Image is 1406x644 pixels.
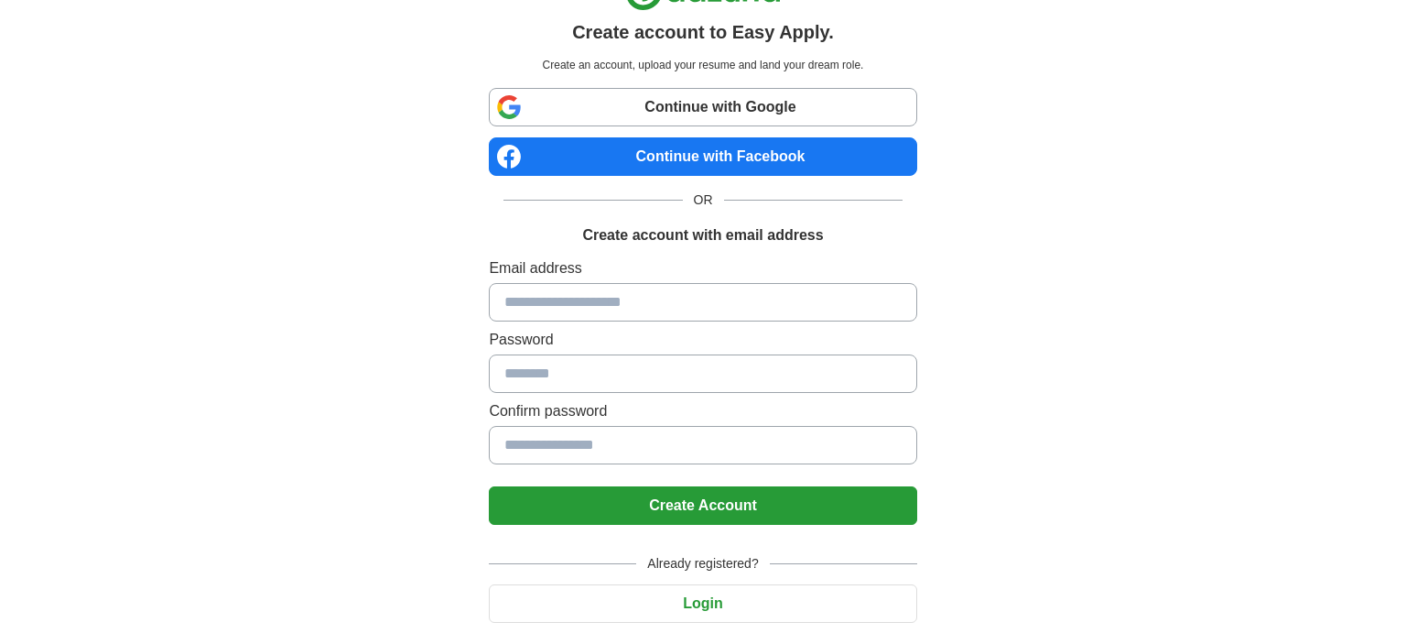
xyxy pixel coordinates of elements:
[489,595,916,611] a: Login
[489,329,916,351] label: Password
[683,191,724,210] span: OR
[489,88,916,126] a: Continue with Google
[492,57,913,73] p: Create an account, upload your resume and land your dream role.
[489,400,916,422] label: Confirm password
[572,18,834,46] h1: Create account to Easy Apply.
[636,554,769,573] span: Already registered?
[582,224,823,246] h1: Create account with email address
[489,584,916,623] button: Login
[489,486,916,525] button: Create Account
[489,257,916,279] label: Email address
[489,137,916,176] a: Continue with Facebook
